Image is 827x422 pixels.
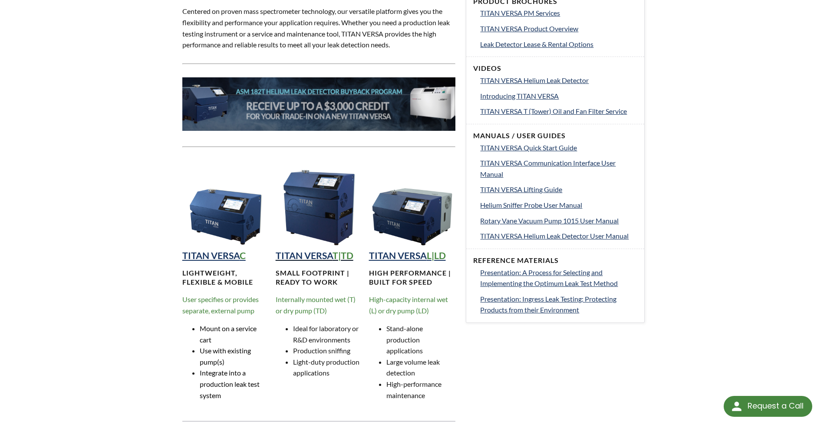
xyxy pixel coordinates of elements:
[369,295,448,315] span: High-capacity internal wet (L) or dry pump (LD)
[293,323,362,345] li: Ideal for laboratory or R&D environments
[480,157,637,179] a: TITAN VERSA Communication Interface User Manual
[386,323,456,356] li: Stand-alone production applications
[480,90,637,102] a: Introducing TITAN VERSA
[480,106,637,117] a: TITAN VERSA T (Tower) Oil and Fan Filter Service
[480,184,637,195] a: TITAN VERSA Lifting Guide
[200,346,251,366] span: Use with existing pump(s)
[182,295,259,315] span: User specifies or provides separate, external pump
[748,396,804,416] div: Request a Call
[473,256,637,265] h4: Reference Materials
[386,356,456,379] li: Large volume leak detection
[480,9,560,17] span: TITAN VERSA PM Services
[480,232,629,240] span: TITAN VERSA Helium Leak Detector User Manual
[480,40,593,48] span: Leak Detector Lease & Rental Options
[293,345,362,356] li: Production sniffing
[480,267,637,289] a: Presentation: A Process for Selecting and Implementing the Optimum Leak Test Method
[480,159,616,178] span: TITAN VERSA Communication Interface User Manual
[480,185,562,193] span: TITAN VERSA Lifting Guide
[276,250,353,261] a: TITAN VERSAT|TD
[480,75,637,86] a: TITAN VERSA Helium Leak Detector
[480,201,582,209] span: Helium Sniffer Probe User Manual
[480,143,577,152] span: TITAN VERSA Quick Start Guide
[480,268,618,288] span: Presentation: A Process for Selecting and Implementing the Optimum Leak Test Method
[182,77,456,131] img: 182T-Banner__LTS_.jpg
[276,295,356,315] span: Internally mounted wet (T) or dry pump (TD)
[480,24,578,33] span: TITAN VERSA Product Overview
[369,160,456,247] img: TITAN VERSA Horizontal Helium Leak Detection Instrument
[240,250,246,261] strong: C
[480,293,637,316] a: Presentation: Ingress Leak Testing: Protecting Products from their Environment
[473,131,637,140] h4: Manuals / User Guides
[276,160,362,247] img: TITAN VERSA Tower Helium Leak Detection Instrument
[182,250,240,261] strong: TITAN VERSA
[369,250,446,261] a: TITAN VERSAL|LD
[276,269,362,287] h4: Small footprint | Ready to work
[369,269,456,287] h4: High performance | Built for speed
[333,250,353,261] strong: T|TD
[480,23,637,34] a: TITAN VERSA Product Overview
[473,64,637,73] h4: Videos
[724,396,812,417] div: Request a Call
[200,324,257,344] span: Mount on a service cart
[386,379,456,401] li: High-performance maintenance
[427,250,446,261] strong: L|LD
[182,160,269,247] img: TITAN VERSA Compact Helium Leak Detection Instrument
[480,199,637,211] a: Helium Sniffer Probe User Manual
[480,215,637,226] a: Rotary Vane Vacuum Pump 1015 User Manual
[182,269,269,287] h4: Lightweight, Flexible & MOBILE
[182,6,456,50] p: Centered on proven mass spectrometer technology, our versatile platform gives you the flexibility...
[480,107,627,115] span: TITAN VERSA T (Tower) Oil and Fan Filter Service
[480,76,589,84] span: TITAN VERSA Helium Leak Detector
[480,142,637,153] a: TITAN VERSA Quick Start Guide
[369,250,427,261] strong: TITAN VERSA
[480,39,637,50] a: Leak Detector Lease & Rental Options
[480,230,637,242] a: TITAN VERSA Helium Leak Detector User Manual
[276,250,333,261] strong: TITAN VERSA
[480,295,616,314] span: Presentation: Ingress Leak Testing: Protecting Products from their Environment
[480,7,637,19] a: TITAN VERSA PM Services
[730,399,744,413] img: round button
[480,92,559,100] span: Introducing TITAN VERSA
[200,369,260,399] span: Integrate into a production leak test system
[293,356,362,379] li: Light-duty production applications
[182,250,246,261] a: TITAN VERSAC
[480,216,619,225] span: Rotary Vane Vacuum Pump 1015 User Manual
